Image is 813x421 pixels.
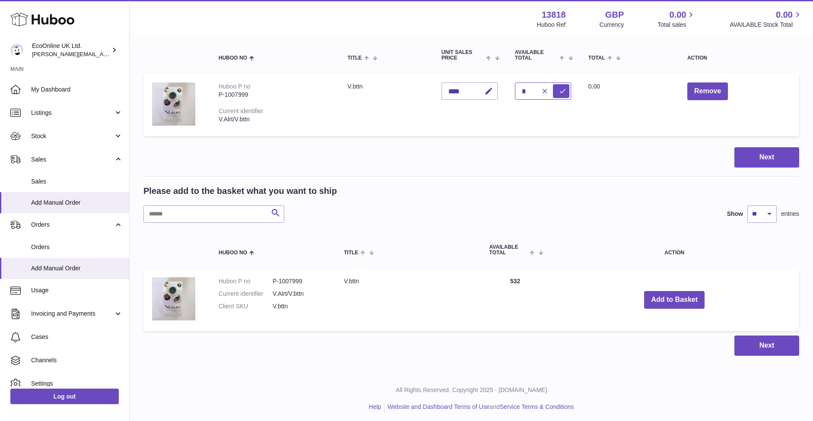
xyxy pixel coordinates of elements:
[31,109,114,117] span: Listings
[776,9,793,21] span: 0.00
[219,277,273,285] dt: Huboo P no
[687,55,791,61] div: Action
[31,356,123,364] span: Channels
[727,210,743,218] label: Show
[515,50,558,61] span: AVAILABLE Total
[137,386,806,394] p: All Rights Reserved. Copyright 2025 - [DOMAIN_NAME]
[219,91,330,99] div: P-1007999
[31,310,114,318] span: Invoicing and Payments
[10,389,119,404] a: Log out
[31,264,123,272] span: Add Manual Order
[344,250,358,256] span: Title
[335,269,481,331] td: V.bttn
[542,9,566,21] strong: 13818
[31,221,114,229] span: Orders
[31,380,123,388] span: Settings
[588,83,600,90] span: 0.00
[781,210,799,218] span: entries
[734,147,799,168] button: Next
[644,291,705,309] button: Add to Basket
[537,21,566,29] div: Huboo Ref
[273,302,327,310] dd: V.bttn
[588,55,605,61] span: Total
[219,302,273,310] dt: Client SKU
[339,74,433,136] td: V.bttn
[730,21,803,29] span: AVAILABLE Stock Total
[152,277,195,320] img: V.bttn
[670,9,686,21] span: 0.00
[600,21,624,29] div: Currency
[550,236,799,264] th: Action
[31,333,123,341] span: Cases
[657,9,696,29] a: 0.00 Total sales
[10,44,23,57] img: alex.doherty@ecoonline.com
[219,250,247,256] span: Huboo no
[347,55,362,61] span: Title
[31,85,123,94] span: My Dashboard
[387,403,489,410] a: Website and Dashboard Terms of Use
[687,82,728,100] button: Remove
[31,132,114,140] span: Stock
[369,403,381,410] a: Help
[605,9,624,21] strong: GBP
[657,21,696,29] span: Total sales
[31,199,123,207] span: Add Manual Order
[500,403,574,410] a: Service Terms & Conditions
[32,51,219,57] span: [PERSON_NAME][EMAIL_ADDRESS][PERSON_NAME][DOMAIN_NAME]
[219,290,273,298] dt: Current identifier
[219,55,247,61] span: Huboo no
[31,155,114,164] span: Sales
[31,177,123,186] span: Sales
[219,83,251,90] div: Huboo P no
[273,290,327,298] dd: V.Alrt/V.bttn
[152,82,195,126] img: V.bttn
[273,277,327,285] dd: P-1007999
[384,403,574,411] li: and
[143,185,337,197] h2: Please add to the basket what you want to ship
[730,9,803,29] a: 0.00 AVAILABLE Stock Total
[31,286,123,294] span: Usage
[32,42,110,58] div: EcoOnline UK Ltd.
[31,243,123,251] span: Orders
[441,50,484,61] span: Unit Sales Price
[734,336,799,356] button: Next
[489,244,528,256] span: AVAILABLE Total
[219,115,330,123] div: V.Alrt/V.bttn
[481,269,550,331] td: 532
[219,108,264,114] div: Current identifier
